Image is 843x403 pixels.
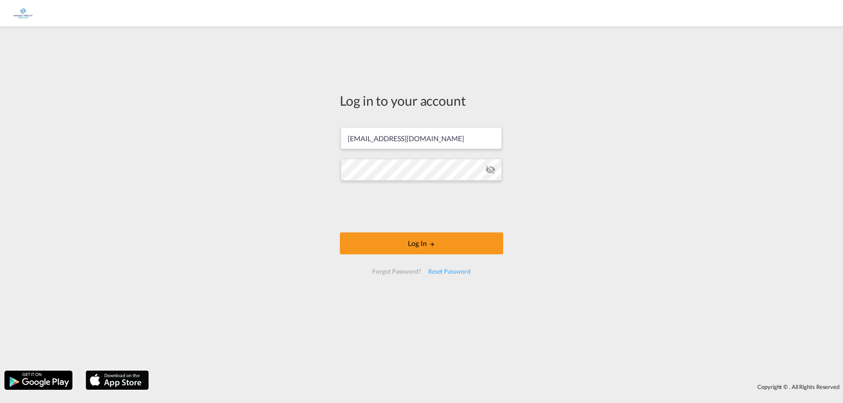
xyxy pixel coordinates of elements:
div: Log in to your account [340,91,503,110]
md-icon: icon-eye-off [485,164,496,175]
iframe: reCAPTCHA [355,189,488,224]
input: Enter email/phone number [341,127,502,149]
img: 6a2c35f0b7c411ef99d84d375d6e7407.jpg [13,4,33,23]
img: google.png [4,370,73,391]
div: Copyright © . All Rights Reserved [153,379,843,394]
button: LOGIN [340,232,503,254]
img: apple.png [85,370,150,391]
div: Reset Password [425,264,474,279]
div: Forgot Password? [369,264,424,279]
